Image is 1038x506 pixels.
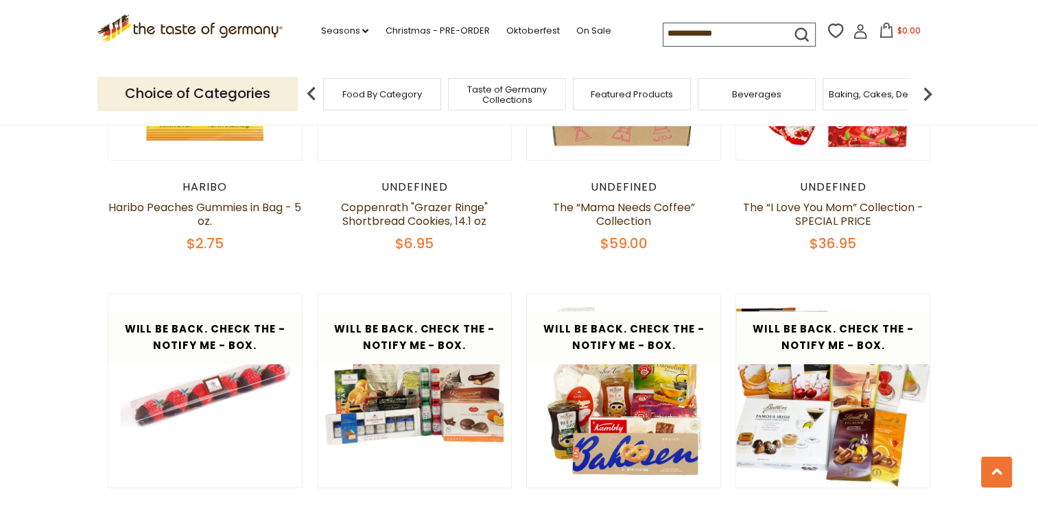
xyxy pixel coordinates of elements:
a: Food By Category [342,89,422,99]
img: The "Mom [527,294,721,488]
button: $0.00 [871,23,929,43]
a: Seasons [320,23,368,38]
a: Beverages [732,89,781,99]
a: Coppenrath "Grazer Ringe" Shortbread Cookies, 14.1 oz [341,200,488,229]
div: undefined [317,180,512,194]
span: $2.75 [187,234,224,253]
div: undefined [735,180,931,194]
p: Choice of Categories [97,77,298,110]
img: Nirvana Marzipan Strawberries dipped in Dark Chocolate 6/pc box, 3.7 oz [108,294,303,488]
div: Haribo [108,180,303,194]
a: The “I Love You Mom” Collection - SPECIAL PRICE [743,200,923,229]
span: $0.00 [897,25,920,36]
a: Haribo Peaches Gummies in Bag - 5 oz. [108,200,301,229]
img: The "Boozy Mom" Praline Collection - SPECIAL PRICE [736,294,930,488]
span: $6.95 [395,234,434,253]
a: Baking, Cakes, Desserts [829,89,935,99]
a: Oktoberfest [506,23,559,38]
img: The "Mom Loves Marzipan" Collection - SPECIAL PRICE [318,294,512,488]
img: next arrow [914,80,941,108]
a: Taste of Germany Collections [452,84,562,105]
a: Christmas - PRE-ORDER [385,23,489,38]
a: The “Mama Needs Coffee” Collection [553,200,695,229]
img: previous arrow [298,80,325,108]
span: $59.00 [600,234,648,253]
a: Featured Products [591,89,673,99]
div: undefined [526,180,722,194]
span: $36.95 [810,234,856,253]
a: On Sale [576,23,611,38]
